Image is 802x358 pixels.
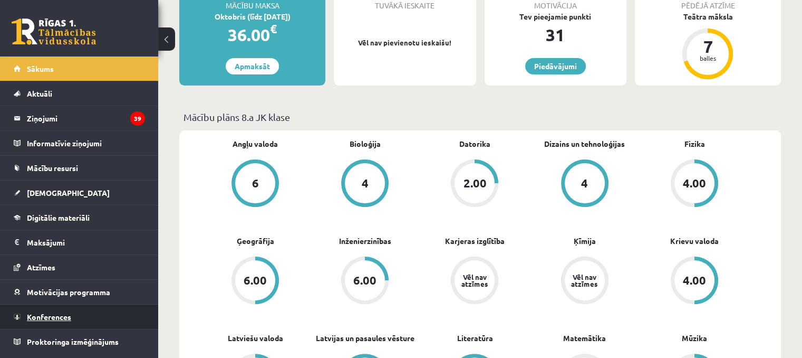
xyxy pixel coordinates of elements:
a: 4.00 [640,257,749,306]
span: Sākums [27,64,54,73]
a: Inženierzinības [339,235,391,247]
div: 4 [581,177,588,189]
a: Rīgas 1. Tālmācības vidusskola [12,18,96,45]
a: Vēl nav atzīmes [420,257,529,306]
a: Informatīvie ziņojumi [14,131,145,155]
a: Latvijas un pasaules vēsture [316,333,414,344]
span: Digitālie materiāli [27,213,90,222]
a: Sākums [14,56,145,81]
span: € [270,21,277,36]
a: 4 [530,159,640,209]
div: 6.00 [244,275,267,286]
div: Tev pieejamie punkti [485,11,626,22]
div: 4 [362,177,369,189]
a: Latviešu valoda [228,333,283,344]
span: Konferences [27,312,71,322]
div: Vēl nav atzīmes [460,274,489,287]
div: 4.00 [683,177,706,189]
a: Konferences [14,305,145,329]
a: Karjeras izglītība [445,235,505,247]
div: Oktobris (līdz [DATE]) [179,11,325,22]
a: Dizains un tehnoloģijas [544,138,625,149]
span: Atzīmes [27,262,55,272]
a: Datorika [459,138,490,149]
a: 6.00 [310,257,420,306]
a: Angļu valoda [233,138,278,149]
a: Maksājumi [14,230,145,255]
a: 2.00 [420,159,529,209]
a: Mūzika [682,333,707,344]
a: Literatūra [457,333,492,344]
div: 6 [252,177,259,189]
a: [DEMOGRAPHIC_DATA] [14,181,145,205]
div: 7 [692,38,723,55]
a: Aktuāli [14,81,145,106]
span: [DEMOGRAPHIC_DATA] [27,188,110,197]
a: Proktoringa izmēģinājums [14,329,145,354]
a: Matemātika [563,333,606,344]
a: 4 [310,159,420,209]
legend: Ziņojumi [27,106,145,130]
a: Piedāvājumi [525,58,586,74]
a: Teātra māksla 7 balles [635,11,781,81]
a: Motivācijas programma [14,280,145,304]
div: Teātra māksla [635,11,781,22]
a: Mācību resursi [14,156,145,180]
span: Proktoringa izmēģinājums [27,337,119,346]
div: 31 [485,22,626,48]
span: Mācību resursi [27,163,78,173]
a: Vēl nav atzīmes [530,257,640,306]
a: Bioloģija [350,138,381,149]
span: Motivācijas programma [27,287,110,297]
a: Fizika [684,138,704,149]
div: 6.00 [353,275,376,286]
div: Vēl nav atzīmes [570,274,600,287]
a: Ziņojumi39 [14,106,145,130]
p: Mācību plāns 8.a JK klase [183,110,777,124]
a: 6 [200,159,310,209]
a: Atzīmes [14,255,145,279]
a: Krievu valoda [670,235,719,247]
div: 4.00 [683,275,706,286]
a: Digitālie materiāli [14,205,145,230]
a: Ģeogrāfija [237,235,274,247]
a: 4.00 [640,159,749,209]
a: Ķīmija [574,235,596,247]
legend: Maksājumi [27,230,145,255]
a: Apmaksāt [226,58,279,74]
span: Aktuāli [27,89,52,98]
i: 39 [130,111,145,126]
div: 2.00 [463,177,486,189]
p: Vēl nav pievienotu ieskaišu! [339,37,470,48]
a: 6.00 [200,257,310,306]
div: 36.00 [179,22,325,48]
legend: Informatīvie ziņojumi [27,131,145,155]
div: balles [692,55,723,61]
